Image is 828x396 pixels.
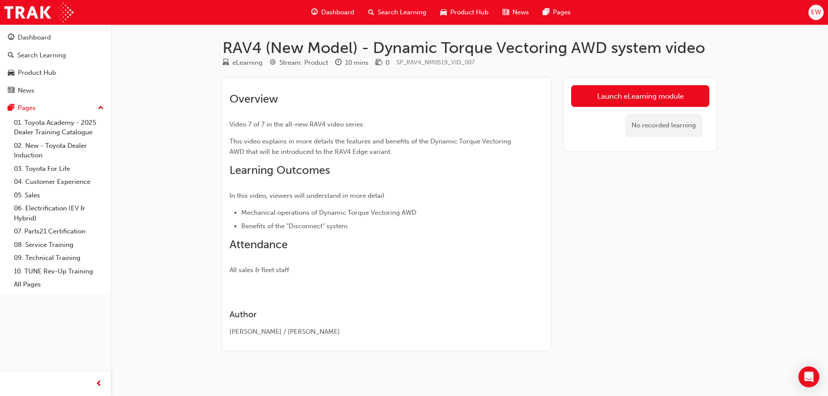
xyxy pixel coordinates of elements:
[10,238,107,252] a: 08. Service Training
[229,266,289,274] span: All sales & fleet staff
[17,50,66,60] div: Search Learning
[10,162,107,176] a: 03. Toyota For Life
[304,3,361,21] a: guage-iconDashboard
[8,34,14,42] span: guage-icon
[279,58,328,68] div: Stream: Product
[269,59,276,67] span: target-icon
[269,57,328,68] div: Stream
[229,309,512,319] h3: Author
[8,104,14,112] span: pages-icon
[571,85,709,107] a: Launch eLearning module
[512,7,529,17] span: News
[3,100,107,116] button: Pages
[10,202,107,225] a: 06. Electrification (EV & Hybrid)
[223,59,229,67] span: learningResourceType_ELEARNING-icon
[495,3,536,21] a: news-iconNews
[376,57,389,68] div: Price
[3,30,107,46] a: Dashboard
[361,3,433,21] a: search-iconSearch Learning
[229,137,513,156] span: This video explains in more details the features and benefits of the Dynamic Torque Vectoring AWD...
[233,58,263,68] div: eLearning
[3,28,107,100] button: DashboardSearch LearningProduct HubNews
[18,33,51,43] div: Dashboard
[378,7,426,17] span: Search Learning
[311,7,318,18] span: guage-icon
[798,366,819,387] div: Open Intercom Messenger
[229,163,330,177] span: Learning Outcomes
[386,58,389,68] div: 0
[10,189,107,202] a: 05. Sales
[376,59,382,67] span: money-icon
[229,238,288,251] span: Attendance
[10,139,107,162] a: 02. New - Toyota Dealer Induction
[96,379,102,389] span: prev-icon
[4,3,73,22] img: Trak
[8,69,14,77] span: car-icon
[811,7,821,17] span: EW
[536,3,578,21] a: pages-iconPages
[808,5,824,20] button: EW
[18,68,56,78] div: Product Hub
[8,87,14,95] span: news-icon
[433,3,495,21] a: car-iconProduct Hub
[543,7,549,18] span: pages-icon
[396,59,475,66] span: Learning resource code
[229,192,384,200] span: In this video, viewers will understand in more detail
[450,7,489,17] span: Product Hub
[223,38,716,57] h1: RAV4 (New Model) - Dynamic Torque Vectoring AWD system video
[10,175,107,189] a: 04. Customer Experience
[3,65,107,81] a: Product Hub
[3,47,107,63] a: Search Learning
[10,116,107,139] a: 01. Toyota Academy - 2025 Dealer Training Catalogue
[18,86,34,96] div: News
[440,7,447,18] span: car-icon
[229,92,278,106] span: Overview
[10,265,107,278] a: 10. TUNE Rev-Up Training
[368,7,374,18] span: search-icon
[10,278,107,291] a: All Pages
[625,114,702,137] div: No recorded learning
[229,327,512,337] div: [PERSON_NAME] / [PERSON_NAME]
[10,251,107,265] a: 09. Technical Training
[98,103,104,114] span: up-icon
[321,7,354,17] span: Dashboard
[8,52,14,60] span: search-icon
[502,7,509,18] span: news-icon
[241,209,416,216] span: Mechanical operations of Dynamic Torque Vectoring AWD
[335,59,342,67] span: clock-icon
[223,57,263,68] div: Type
[553,7,571,17] span: Pages
[241,222,348,230] span: Benefits of the "Disconnect" system
[335,57,369,68] div: Duration
[18,103,36,113] div: Pages
[229,120,365,128] span: Video 7 of 7 in the all-new RAV4 video series.
[3,83,107,99] a: News
[10,225,107,238] a: 07. Parts21 Certification
[345,58,369,68] div: 10 mins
